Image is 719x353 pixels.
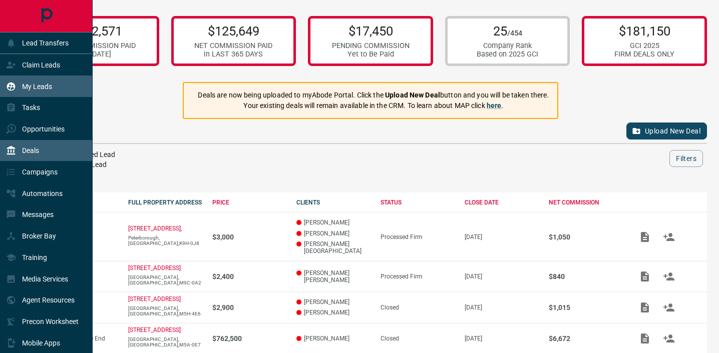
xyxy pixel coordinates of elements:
[465,273,539,280] p: [DATE]
[381,335,455,342] div: Closed
[507,29,522,37] span: /454
[633,233,657,240] span: Add / View Documents
[58,50,136,58] div: in [DATE]
[487,101,502,109] a: here
[212,334,286,342] p: $762,500
[212,272,286,280] p: $2,400
[128,305,202,316] p: [GEOGRAPHIC_DATA],[GEOGRAPHIC_DATA],M5H-4E6
[614,50,674,58] div: FIRM DEALS ONLY
[194,23,272,38] p: $125,649
[657,334,681,341] span: Match Clients
[381,199,455,206] div: STATUS
[381,233,455,240] div: Processed Firm
[549,272,623,280] p: $840
[549,199,623,206] div: NET COMMISSION
[296,335,371,342] p: [PERSON_NAME]
[626,122,707,139] button: Upload New Deal
[128,225,182,232] a: [STREET_ADDRESS],
[296,298,371,305] p: [PERSON_NAME]
[128,295,181,302] a: [STREET_ADDRESS]
[381,273,455,280] div: Processed Firm
[669,150,703,167] button: Filters
[332,50,410,58] div: Yet to Be Paid
[465,233,539,240] p: [DATE]
[614,41,674,50] div: GCI 2025
[296,269,371,283] p: [PERSON_NAME] [PERSON_NAME]
[657,233,681,240] span: Match Clients
[58,23,136,38] p: $112,571
[296,230,371,237] p: [PERSON_NAME]
[465,199,539,206] div: CLOSE DATE
[332,41,410,50] div: PENDING COMMISSION
[128,264,181,271] a: [STREET_ADDRESS]
[128,336,202,347] p: [GEOGRAPHIC_DATA],[GEOGRAPHIC_DATA],M5A-0E7
[549,233,623,241] p: $1,050
[332,23,410,38] p: $17,450
[657,272,681,279] span: Match Clients
[198,100,549,111] p: Your existing deals will remain available in the CRM. To learn about MAP click .
[477,41,538,50] div: Company Rank
[465,335,539,342] p: [DATE]
[633,272,657,279] span: Add / View Documents
[385,91,440,99] strong: Upload New Deal
[198,90,549,100] p: Deals are now being uploaded to myAbode Portal. Click the button and you will be taken there.
[633,334,657,341] span: Add / View Documents
[614,23,674,38] p: $181,150
[128,199,202,206] div: FULL PROPERTY ADDRESS
[465,304,539,311] p: [DATE]
[657,303,681,310] span: Match Clients
[296,240,371,254] p: [PERSON_NAME][GEOGRAPHIC_DATA]
[477,23,538,38] p: 25
[633,303,657,310] span: Add / View Documents
[194,50,272,58] div: in LAST 365 DAYS
[128,235,202,246] p: Peterborough,[GEOGRAPHIC_DATA],K9H-0J8
[549,334,623,342] p: $6,672
[296,219,371,226] p: [PERSON_NAME]
[128,274,202,285] p: [GEOGRAPHIC_DATA],[GEOGRAPHIC_DATA],M9C-0A2
[212,199,286,206] div: PRICE
[58,41,136,50] div: NET COMMISSION PAID
[381,304,455,311] div: Closed
[212,233,286,241] p: $3,000
[477,50,538,58] div: Based on 2025 GCI
[212,303,286,311] p: $2,900
[296,199,371,206] div: CLIENTS
[194,41,272,50] div: NET COMMISSION PAID
[128,326,181,333] a: [STREET_ADDRESS]
[549,303,623,311] p: $1,015
[296,309,371,316] p: [PERSON_NAME]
